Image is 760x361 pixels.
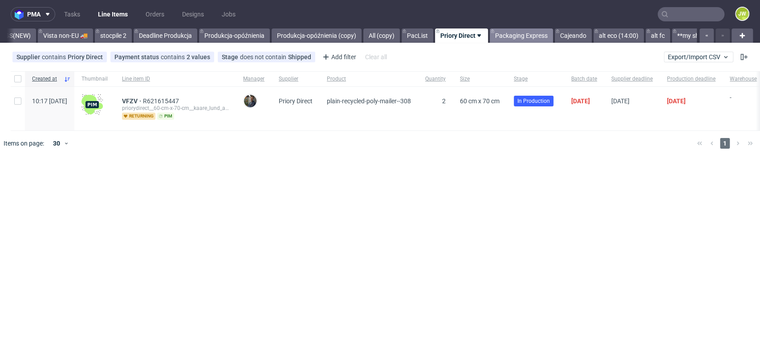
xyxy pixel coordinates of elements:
span: Export/Import CSV [668,53,729,61]
span: Quantity [425,75,446,83]
a: Jobs [216,7,241,21]
span: pim [157,113,174,120]
span: Warehouse [730,75,757,83]
span: Production deadline [667,75,715,83]
span: 2 [442,97,446,105]
span: Payment status [114,53,161,61]
a: Produkcja-opóźnienia (copy) [272,28,362,43]
a: stocpile 2 [95,28,132,43]
span: contains [161,53,187,61]
a: alt fc [646,28,670,43]
div: 30 [48,137,64,150]
a: Priory Direct [435,28,488,43]
span: [DATE] [611,97,630,105]
a: PacList [402,28,433,43]
div: priorydirect__60-cm-x-70-cm__kaare_lund_agenturer_as__VFZV [122,105,229,112]
span: 1 [720,138,730,149]
span: pma [27,11,41,17]
a: Deadline Produkcja [134,28,197,43]
figcaption: JW [736,8,748,20]
span: plain-recycled-poly-mailer--308 [327,97,411,105]
span: contains [42,53,68,61]
img: Maciej Sobola [244,95,256,107]
span: Items on page: [4,139,44,148]
img: wHgJFi1I6lmhQAAAABJRU5ErkJggg== [81,94,103,115]
span: 10:17 [DATE] [32,97,67,105]
div: Clear all [363,51,389,63]
span: [DATE] [667,97,686,105]
button: pma [11,7,55,21]
span: Created at [32,75,60,83]
span: Supplier [279,75,313,83]
a: Tasks [59,7,85,21]
span: returning [122,113,155,120]
span: Supplier [16,53,42,61]
a: All (copy) [363,28,400,43]
a: Vista non-EU 🚚 [38,28,93,43]
button: Export/Import CSV [664,52,733,62]
a: Designs [177,7,209,21]
a: Line Items [93,7,133,21]
span: Batch date [571,75,597,83]
span: In Production [517,97,550,105]
span: 60 cm x 70 cm [460,97,500,105]
a: Produkcja-opóźnienia [199,28,270,43]
span: Stage [514,75,557,83]
a: R621615447 [143,97,181,105]
a: Packaging Express [490,28,553,43]
span: Supplier deadline [611,75,653,83]
span: Size [460,75,500,83]
span: Product [327,75,411,83]
a: Cajeando [555,28,592,43]
span: Priory Direct [279,97,313,105]
div: Shipped [288,53,311,61]
div: Priory Direct [68,53,103,61]
span: - [730,94,757,120]
span: Thumbnail [81,75,108,83]
div: 2 values [187,53,210,61]
div: Add filter [319,50,358,64]
span: Manager [243,75,264,83]
img: logo [15,9,27,20]
span: does not contain [240,53,288,61]
span: [DATE] [571,97,590,105]
a: VFZV [122,97,143,105]
span: Stage [222,53,240,61]
span: Line item ID [122,75,229,83]
a: alt eco (14:00) [593,28,644,43]
a: Orders [140,7,170,21]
